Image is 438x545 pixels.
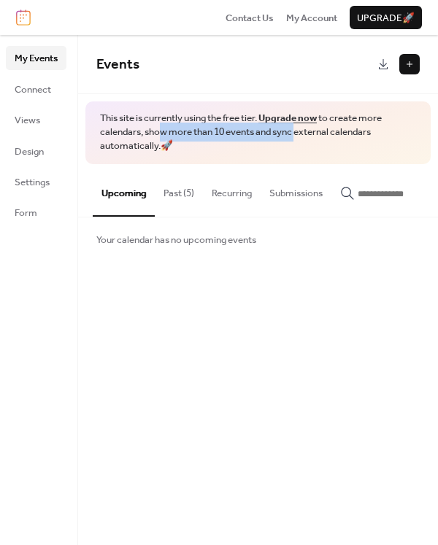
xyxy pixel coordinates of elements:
[15,206,37,220] span: Form
[258,109,317,128] a: Upgrade now
[286,10,337,25] a: My Account
[93,164,155,217] button: Upcoming
[15,51,58,66] span: My Events
[261,164,331,215] button: Submissions
[100,112,416,153] span: This site is currently using the free tier. to create more calendars, show more than 10 events an...
[15,175,50,190] span: Settings
[15,82,51,97] span: Connect
[15,113,40,128] span: Views
[16,9,31,26] img: logo
[155,164,203,215] button: Past (5)
[96,233,256,247] span: Your calendar has no upcoming events
[226,11,274,26] span: Contact Us
[350,6,422,29] button: Upgrade🚀
[203,164,261,215] button: Recurring
[357,11,415,26] span: Upgrade 🚀
[286,11,337,26] span: My Account
[6,77,66,101] a: Connect
[15,144,44,159] span: Design
[6,46,66,69] a: My Events
[226,10,274,25] a: Contact Us
[6,170,66,193] a: Settings
[6,139,66,163] a: Design
[6,108,66,131] a: Views
[6,201,66,224] a: Form
[96,51,139,78] span: Events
